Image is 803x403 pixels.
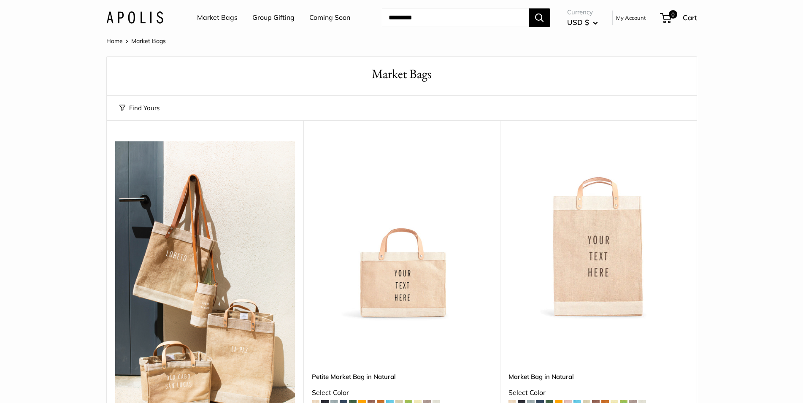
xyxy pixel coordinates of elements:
[567,18,589,27] span: USD $
[119,102,160,114] button: Find Yours
[529,8,550,27] button: Search
[508,387,688,399] div: Select Color
[309,11,350,24] a: Coming Soon
[106,11,163,24] img: Apolis
[508,372,688,381] a: Market Bag in Natural
[567,16,598,29] button: USD $
[312,141,492,321] a: Petite Market Bag in Naturaldescription_Effortless style that elevates every moment
[508,141,688,321] img: Market Bag in Natural
[668,10,677,19] span: 0
[567,6,598,18] span: Currency
[131,37,166,45] span: Market Bags
[106,35,166,46] nav: Breadcrumb
[508,141,688,321] a: Market Bag in NaturalMarket Bag in Natural
[312,141,492,321] img: Petite Market Bag in Natural
[683,13,697,22] span: Cart
[382,8,529,27] input: Search...
[661,11,697,24] a: 0 Cart
[252,11,295,24] a: Group Gifting
[616,13,646,23] a: My Account
[312,372,492,381] a: Petite Market Bag in Natural
[312,387,492,399] div: Select Color
[119,65,684,83] h1: Market Bags
[197,11,238,24] a: Market Bags
[106,37,123,45] a: Home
